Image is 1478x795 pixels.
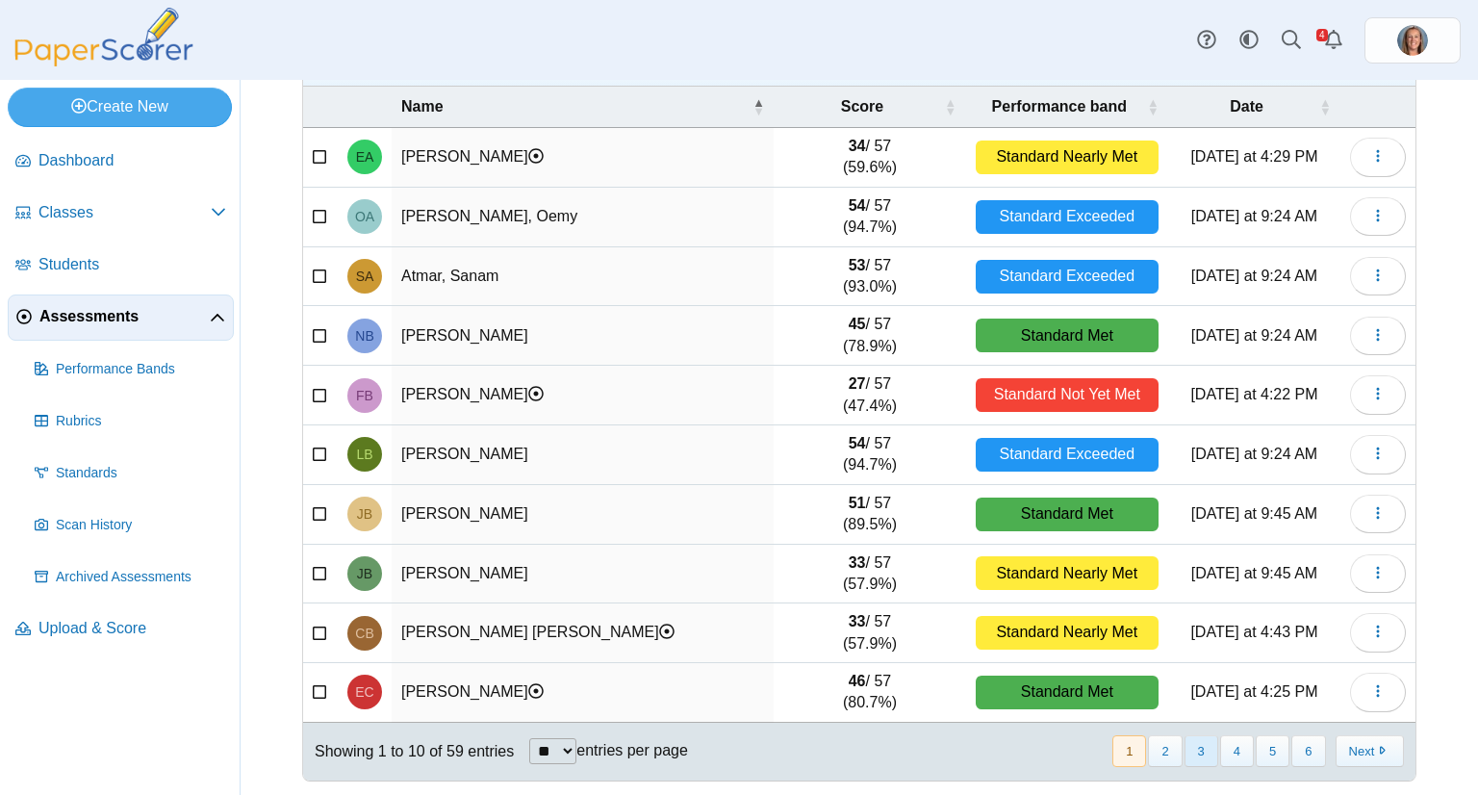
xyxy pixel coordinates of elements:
a: Standards [27,450,234,497]
div: Standard Exceeded [976,200,1159,234]
td: / 57 (94.7%) [774,188,965,247]
a: Performance Bands [27,346,234,393]
td: / 57 (57.9%) [774,545,965,604]
td: Atmar, Sanam [392,247,774,307]
div: Standard Met [976,498,1159,531]
a: ps.WNEQT33M2D3P2Tkp [1364,17,1461,64]
nav: pagination [1110,735,1404,767]
time: Sep 24, 2025 at 4:22 PM [1190,386,1317,402]
div: Standard Exceeded [976,260,1159,294]
span: Score : Activate to sort [945,97,956,116]
span: Evelyn Amdahl [356,150,374,164]
b: 46 [849,673,866,689]
span: Rubrics [56,412,226,431]
span: Performance band [976,96,1144,117]
time: Sep 24, 2025 at 9:24 AM [1191,327,1317,344]
b: 33 [849,613,866,629]
button: 1 [1112,735,1146,767]
b: 27 [849,375,866,392]
span: Date : Activate to sort [1319,97,1331,116]
b: 45 [849,316,866,332]
td: / 57 (89.5%) [774,485,965,545]
time: Sep 24, 2025 at 9:24 AM [1191,446,1317,462]
span: Upload & Score [38,618,226,639]
img: ps.WNEQT33M2D3P2Tkp [1397,25,1428,56]
span: Catalina Bustillos Perez [355,627,373,640]
td: / 57 (47.4%) [774,366,965,425]
div: Standard Nearly Met [976,556,1159,590]
div: Standard Met [976,319,1159,352]
a: Alerts [1312,19,1355,62]
span: Performance band : Activate to sort [1147,97,1159,116]
b: 54 [849,435,866,451]
span: Score [783,96,940,117]
span: Date [1178,96,1315,117]
span: Name : Activate to invert sorting [752,97,764,116]
td: [PERSON_NAME] [392,545,774,604]
span: Classes [38,202,211,223]
span: Archived Assessments [56,568,226,587]
td: [PERSON_NAME] [PERSON_NAME] [392,603,774,663]
time: Sep 24, 2025 at 4:25 PM [1190,683,1317,700]
button: 3 [1185,735,1218,767]
label: entries per page [576,742,688,758]
td: [PERSON_NAME] [392,425,774,485]
a: Assessments [8,295,234,341]
td: [PERSON_NAME] [392,306,774,366]
span: Standards [56,464,226,483]
span: Nicholas Banaga [355,329,373,343]
span: Evangeline Caldwell [355,685,373,699]
b: 51 [849,495,866,511]
span: Dashboard [38,150,226,171]
button: 2 [1148,735,1182,767]
td: / 57 (78.9%) [774,306,965,366]
span: Samantha Sutphin - MRH Faculty [1397,25,1428,56]
b: 53 [849,257,866,273]
a: PaperScorer [8,53,200,69]
button: 6 [1291,735,1325,767]
a: Students [8,243,234,289]
span: Oemy Anaya Labrado [355,210,374,223]
td: [PERSON_NAME] [392,366,774,425]
span: Josephine Bryant [357,567,372,580]
time: Sep 24, 2025 at 9:24 AM [1191,208,1317,224]
time: Sep 24, 2025 at 9:24 AM [1191,268,1317,284]
div: Showing 1 to 10 of 59 entries [303,723,514,781]
time: Sep 24, 2025 at 9:45 AM [1191,565,1317,581]
a: Dashboard [8,139,234,185]
span: Students [38,254,226,275]
td: / 57 (94.7%) [774,425,965,485]
b: 34 [849,138,866,154]
td: / 57 (57.9%) [774,603,965,663]
span: Assessments [39,306,210,327]
a: Upload & Score [8,606,234,653]
div: Standard Nearly Met [976,616,1159,650]
td: [PERSON_NAME], Oemy [392,188,774,247]
div: Standard Not Yet Met [976,378,1159,412]
span: Name [401,96,749,117]
img: PaperScorer [8,8,200,66]
b: 54 [849,197,866,214]
td: [PERSON_NAME] [392,663,774,723]
time: Sep 24, 2025 at 4:43 PM [1190,624,1317,640]
div: Standard Met [976,676,1159,709]
td: / 57 (59.6%) [774,128,965,188]
span: Lilly Barker [356,448,372,461]
button: Next [1336,735,1404,767]
div: Standard Exceeded [976,438,1159,472]
td: [PERSON_NAME] [392,128,774,188]
span: Performance Bands [56,360,226,379]
button: 4 [1220,735,1254,767]
a: Rubrics [27,398,234,445]
a: Create New [8,88,232,126]
td: [PERSON_NAME] [392,485,774,545]
button: 5 [1256,735,1289,767]
span: Jocelyn Bowden [357,507,372,521]
a: Scan History [27,502,234,549]
a: Classes [8,191,234,237]
td: / 57 (80.7%) [774,663,965,723]
div: Standard Nearly Met [976,141,1159,174]
time: Sep 24, 2025 at 9:45 AM [1191,505,1317,522]
a: Archived Assessments [27,554,234,601]
span: Scan History [56,516,226,535]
